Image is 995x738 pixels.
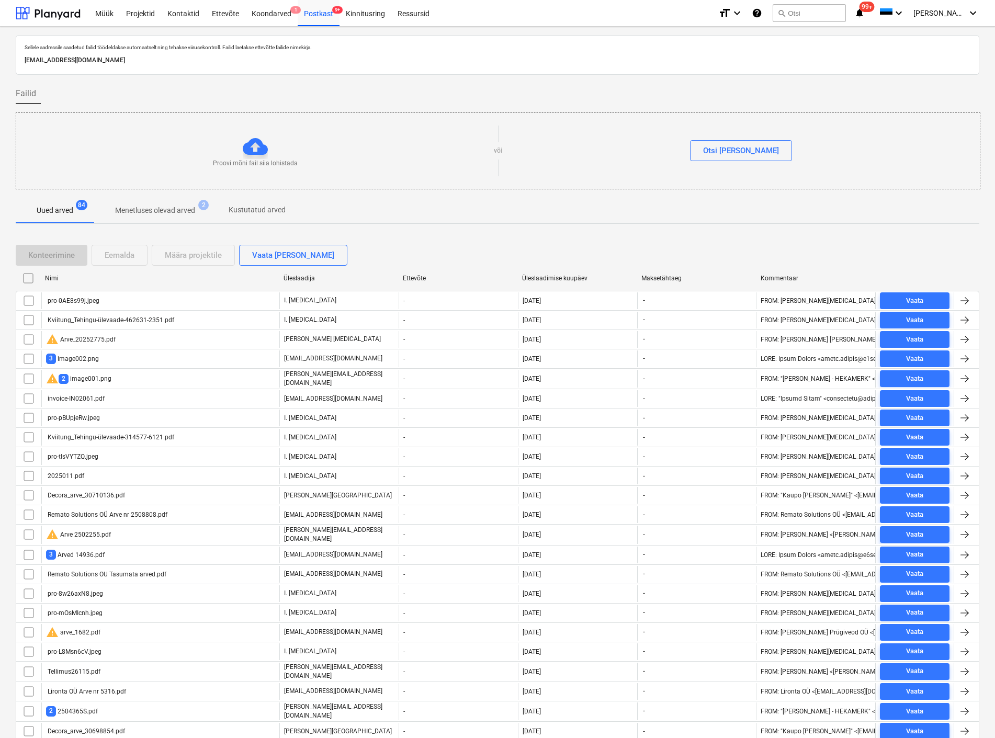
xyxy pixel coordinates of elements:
[880,350,949,367] button: Vaata
[284,550,382,559] p: [EMAIL_ADDRESS][DOMAIN_NAME]
[284,687,382,696] p: [EMAIL_ADDRESS][DOMAIN_NAME]
[46,372,59,385] span: warning
[642,589,646,598] span: -
[284,608,336,617] p: I. [MEDICAL_DATA]
[46,472,84,480] div: 2025011.pdf
[880,683,949,700] button: Vaata
[290,6,301,14] span: 1
[523,688,541,695] div: [DATE]
[854,7,865,19] i: notifications
[76,200,87,210] span: 84
[523,453,541,460] div: [DATE]
[523,511,541,518] div: [DATE]
[880,312,949,328] button: Vaata
[399,585,518,602] div: -
[46,728,125,735] div: Decora_arve_30698854.pdf
[523,728,541,735] div: [DATE]
[399,605,518,621] div: -
[284,354,382,363] p: [EMAIL_ADDRESS][DOMAIN_NAME]
[284,663,394,680] p: [PERSON_NAME][EMAIL_ADDRESS][DOMAIN_NAME]
[703,144,779,157] div: Otsi [PERSON_NAME]
[642,530,646,539] span: -
[690,140,792,161] button: Otsi [PERSON_NAME]
[399,312,518,328] div: -
[906,607,923,619] div: Vaata
[59,374,69,384] span: 2
[399,390,518,407] div: -
[213,159,298,168] p: Proovi mõni fail siia lohistada
[880,429,949,446] button: Vaata
[45,275,275,282] div: Nimi
[522,275,633,282] div: Üleslaadimise kuupäev
[16,87,36,100] span: Failid
[880,624,949,641] button: Vaata
[46,609,103,617] div: pro-mOsMIcnh.jpeg
[880,370,949,387] button: Vaata
[761,275,872,282] div: Kommentaar
[399,624,518,641] div: -
[284,335,381,344] p: [PERSON_NAME] [MEDICAL_DATA]
[906,626,923,638] div: Vaata
[880,566,949,583] button: Vaata
[16,112,980,189] div: Proovi mõni fail siia lohistadavõiOtsi [PERSON_NAME]
[523,551,541,559] div: [DATE]
[752,7,762,19] i: Abikeskus
[906,529,923,541] div: Vaata
[46,706,98,716] div: 2504365S.pdf
[906,295,923,307] div: Vaata
[523,648,541,655] div: [DATE]
[399,643,518,660] div: -
[284,315,336,324] p: I. [MEDICAL_DATA]
[399,683,518,700] div: -
[46,453,98,460] div: pro-tIsVYTZQ.jpeg
[523,668,541,675] div: [DATE]
[523,316,541,324] div: [DATE]
[46,706,56,716] span: 2
[198,200,209,210] span: 2
[906,665,923,677] div: Vaata
[399,370,518,388] div: -
[642,727,646,736] span: -
[731,7,743,19] i: keyboard_arrow_down
[332,6,343,14] span: 9+
[46,550,105,560] div: Arved 14936.pdf
[880,390,949,407] button: Vaata
[642,414,646,423] span: -
[46,333,59,346] span: warning
[906,686,923,698] div: Vaata
[642,491,646,500] span: -
[523,492,541,499] div: [DATE]
[906,353,923,365] div: Vaata
[906,334,923,346] div: Vaata
[880,468,949,484] button: Vaata
[642,510,646,519] span: -
[46,590,103,597] div: pro-8w26axN8.jpeg
[880,506,949,523] button: Vaata
[523,414,541,422] div: [DATE]
[642,570,646,578] span: -
[399,506,518,523] div: -
[46,316,174,324] div: Kviitung_Tehingu-ülevaade-462631-2351.pdf
[284,370,394,388] p: [PERSON_NAME][EMAIL_ADDRESS][DOMAIN_NAME]
[399,350,518,367] div: -
[880,487,949,504] button: Vaata
[46,297,99,304] div: pro-0AE8s99j.jpeg
[642,374,646,383] span: -
[46,372,111,385] div: image001.png
[906,451,923,463] div: Vaata
[777,9,786,17] span: search
[906,725,923,737] div: Vaata
[880,703,949,720] button: Vaata
[399,663,518,680] div: -
[906,645,923,657] div: Vaata
[46,492,125,499] div: Decora_arve_30710136.pdf
[25,44,970,51] p: Sellele aadressile saadetud failid töödeldakse automaatselt ning tehakse viirusekontroll. Failid ...
[880,410,949,426] button: Vaata
[906,373,923,385] div: Vaata
[642,647,646,656] span: -
[523,531,541,538] div: [DATE]
[46,648,101,655] div: pro-L8Msn6cV.jpeg
[906,432,923,444] div: Vaata
[642,394,646,403] span: -
[641,275,752,282] div: Maksetähtaeg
